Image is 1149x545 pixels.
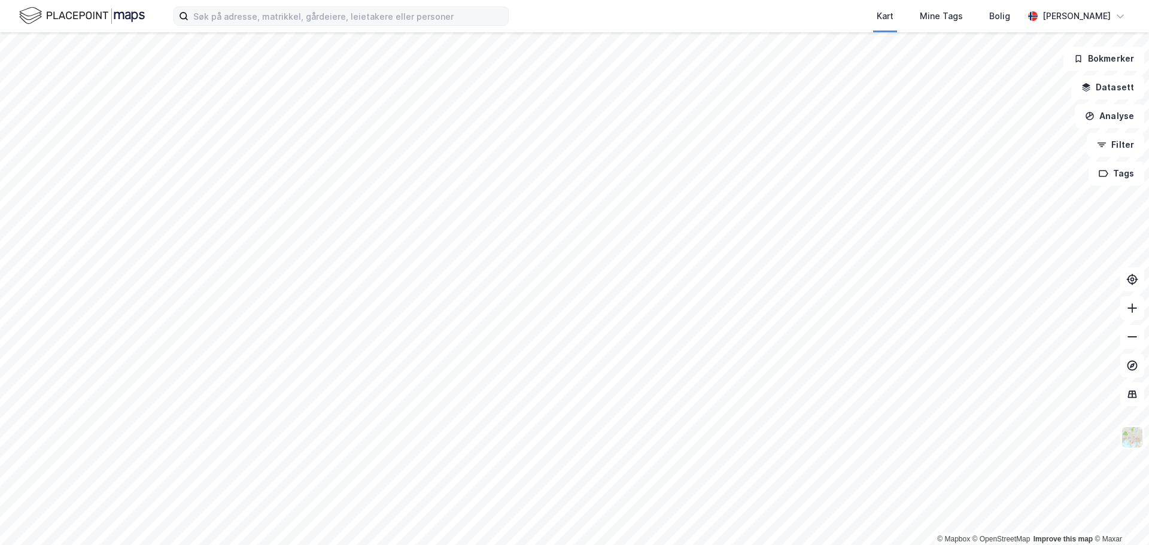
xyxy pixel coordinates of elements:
iframe: Chat Widget [1089,488,1149,545]
div: Kontrollprogram for chat [1089,488,1149,545]
img: logo.f888ab2527a4732fd821a326f86c7f29.svg [19,5,145,26]
div: Mine Tags [920,9,963,23]
input: Søk på adresse, matrikkel, gårdeiere, leietakere eller personer [189,7,508,25]
div: Bolig [989,9,1010,23]
div: [PERSON_NAME] [1042,9,1111,23]
div: Kart [877,9,893,23]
